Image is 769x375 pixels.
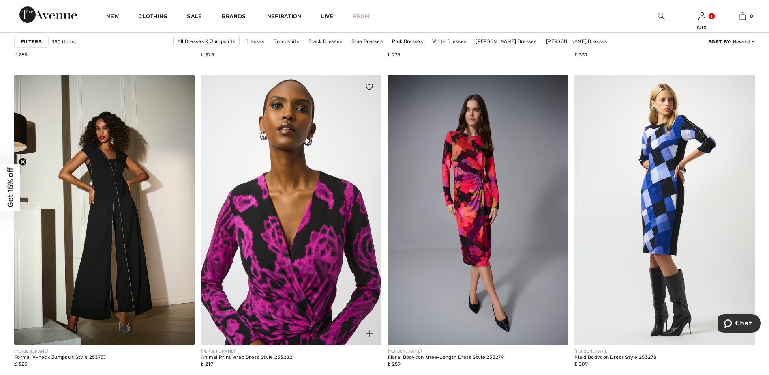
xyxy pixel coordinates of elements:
a: Live [321,12,334,21]
a: Clothing [138,13,167,22]
a: All Dresses & Jumpsuits [173,36,240,47]
div: : Newest [708,38,755,45]
strong: Sort By [708,39,730,45]
img: Plaid Bodycon Dress Style 253278. Black/Blue [574,75,755,345]
div: Plaid Bodycon Dress Style 253278 [574,355,657,360]
div: [PERSON_NAME] [388,349,504,355]
span: Inspiration [265,13,301,22]
span: Get 15% off [6,168,15,207]
div: Floral Bodycon Knee-Length Dress Style 253279 [388,355,504,360]
a: Jumpsuits [270,36,303,47]
a: Sale [187,13,202,22]
a: [PERSON_NAME] Dresses [542,36,611,47]
a: Prom [353,12,369,21]
a: Dresses [241,36,268,47]
img: My Info [698,11,705,21]
strong: Filters [21,38,42,45]
img: Formal V-neck Jumpsuit Style 253757. Black [14,75,195,345]
span: ₤ 325 [201,52,214,58]
div: [PERSON_NAME] [14,349,106,355]
span: ₤ 325 [14,361,27,367]
div: Formal V-neck Jumpsuit Style 253757 [14,355,106,360]
iframe: Opens a widget where you can chat to one of our agents [718,314,761,334]
span: ₤ 289 [14,52,28,58]
span: 0 [750,13,753,20]
img: 1ère Avenue [19,6,77,23]
div: Animal Print Wrap Dress Style 253282 [201,355,293,360]
div: [PERSON_NAME] [201,349,293,355]
a: Blue Dresses [347,36,387,47]
a: Sign In [698,12,705,20]
span: ₤ 339 [574,52,587,58]
a: 0 [722,11,762,21]
a: Animal Print Wrap Dress Style 253282. Black/cosmos [201,75,381,345]
span: 750 items [52,38,76,45]
img: My Bag [739,11,746,21]
a: Brands [222,13,246,22]
span: ₤ 275 [388,52,401,58]
span: ₤ 259 [388,361,401,367]
span: ₤ 289 [574,361,588,367]
a: White Dresses [428,36,470,47]
div: sue [682,23,722,32]
a: [PERSON_NAME] Dresses [471,36,540,47]
img: search the website [658,11,665,21]
a: New [106,13,119,22]
button: Close teaser [19,158,27,166]
div: [PERSON_NAME] [574,349,657,355]
img: heart_black_full.svg [366,84,373,90]
a: Pink Dresses [388,36,427,47]
a: Black Dresses [304,36,346,47]
img: Floral Bodycon Knee-Length Dress Style 253279. Black/Multi [388,75,568,345]
span: ₤ 219 [201,361,213,367]
img: plus_v2.svg [366,330,373,337]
